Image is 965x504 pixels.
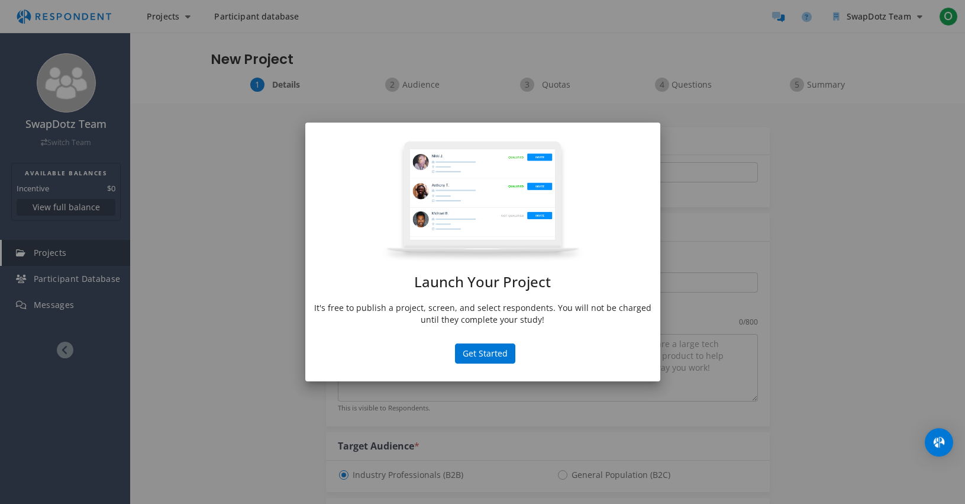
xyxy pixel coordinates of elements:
button: Get Started [455,344,515,364]
p: It's free to publish a project, screen, and select respondents. You will not be charged until the... [314,302,651,326]
h1: Launch Your Project [314,274,651,290]
img: project-modal.png [382,140,584,262]
md-dialog: Launch Your ... [305,123,660,381]
div: Open Intercom Messenger [925,428,953,457]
